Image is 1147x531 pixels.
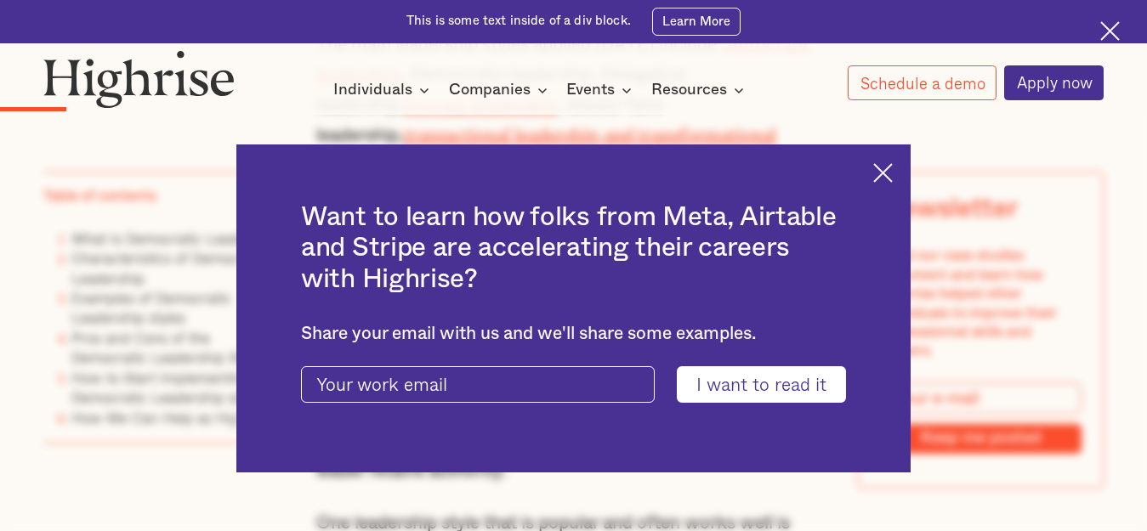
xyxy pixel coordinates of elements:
[449,80,553,100] div: Companies
[848,65,997,100] a: Schedule a demo
[566,80,637,100] div: Events
[406,13,631,30] div: This is some text inside of a div block.
[652,8,741,36] a: Learn More
[1100,21,1120,41] img: Cross icon
[566,80,615,100] div: Events
[43,50,236,108] img: Highrise logo
[677,366,846,402] input: I want to read it
[301,324,846,345] div: Share your email with us and we'll share some examples.
[301,366,846,402] form: current-ascender-blog-article-modal-form
[333,80,434,100] div: Individuals
[651,80,727,100] div: Resources
[1004,65,1104,101] a: Apply now
[301,366,655,402] input: Your work email
[449,80,531,100] div: Companies
[873,163,893,183] img: Cross icon
[651,80,749,100] div: Resources
[301,202,846,296] h2: Want to learn how folks from Meta, Airtable and Stripe are accelerating their careers with Highrise?
[333,80,412,100] div: Individuals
